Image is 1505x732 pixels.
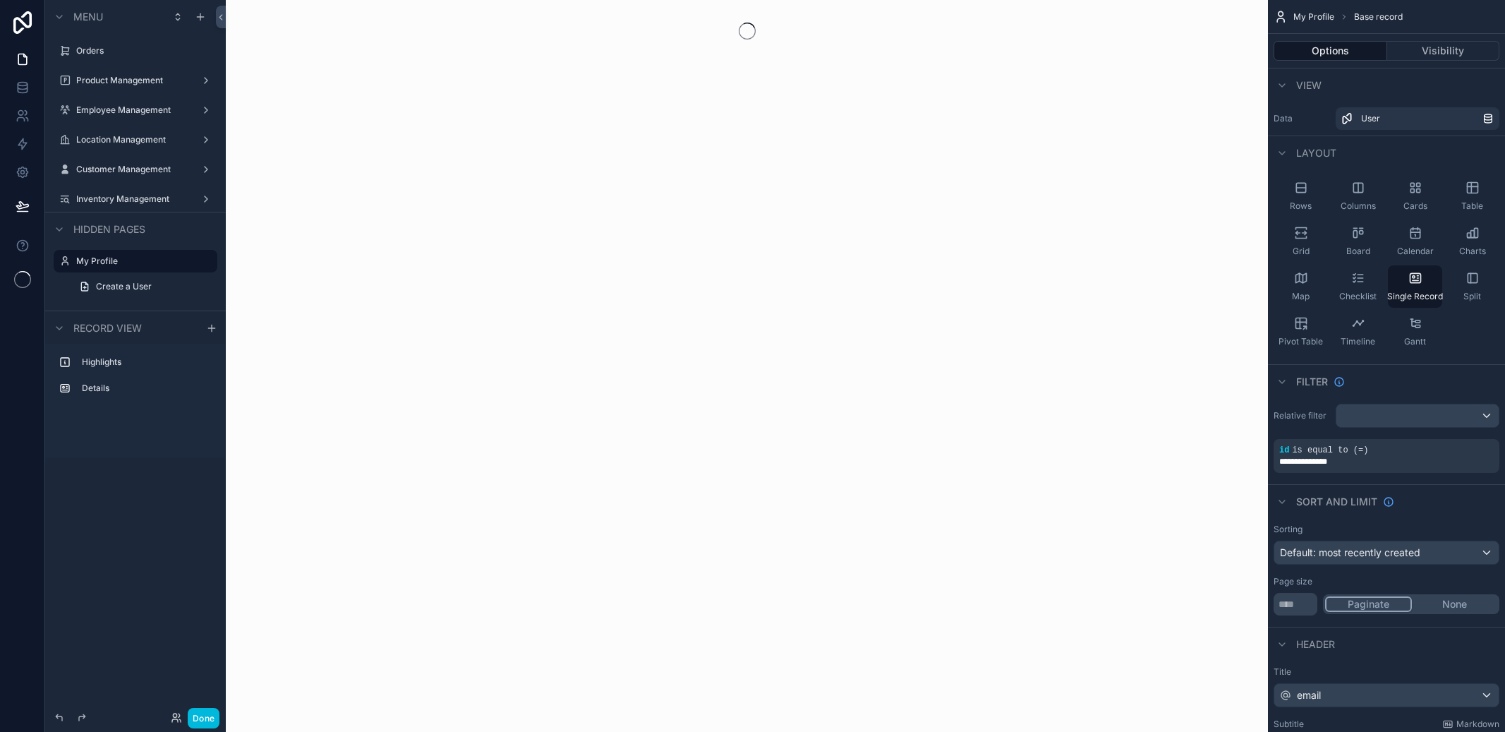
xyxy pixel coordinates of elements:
label: Location Management [76,134,189,145]
span: Layout [1296,146,1336,160]
label: Data [1274,113,1330,124]
span: Split [1463,291,1481,302]
span: Filter [1296,375,1328,389]
span: Rows [1290,200,1312,212]
button: Default: most recently created [1274,541,1499,565]
button: Rows [1274,175,1328,217]
span: Grid [1293,246,1310,257]
span: Board [1346,246,1370,257]
button: email [1274,683,1499,707]
span: Map [1292,291,1310,302]
span: Create a User [96,281,152,292]
a: User [1336,107,1499,130]
button: Calendar [1388,220,1442,263]
label: Employee Management [76,104,189,116]
button: Grid [1274,220,1328,263]
label: Highlights [82,356,206,368]
div: scrollable content [45,344,226,414]
span: Sort And Limit [1296,495,1377,509]
span: email [1297,688,1321,702]
span: Checklist [1339,291,1377,302]
button: Checklist [1331,265,1385,308]
button: None [1412,596,1497,612]
label: Product Management [76,75,189,86]
span: Base record [1354,11,1403,23]
button: Options [1274,41,1387,61]
button: Done [188,708,219,728]
button: Charts [1445,220,1499,263]
span: Table [1461,200,1483,212]
span: Hidden pages [73,222,145,236]
label: Details [82,383,206,394]
label: My Profile [76,256,209,267]
span: id [1279,445,1289,455]
span: Charts [1459,246,1486,257]
button: Timeline [1331,311,1385,353]
label: Customer Management [76,164,189,175]
button: Gantt [1388,311,1442,353]
span: is equal to (=) [1292,445,1368,455]
label: Inventory Management [76,193,189,205]
button: Columns [1331,175,1385,217]
button: Board [1331,220,1385,263]
a: Create a User [71,275,217,298]
button: Paginate [1325,596,1412,612]
button: Split [1445,265,1499,308]
button: Pivot Table [1274,311,1328,353]
label: Orders [76,45,209,56]
label: Page size [1274,576,1312,587]
label: Relative filter [1274,410,1330,421]
button: Visibility [1387,41,1500,61]
span: Pivot Table [1279,336,1323,347]
span: View [1296,78,1322,92]
button: Single Record [1388,265,1442,308]
span: Menu [73,10,103,24]
span: Columns [1341,200,1376,212]
span: Single Record [1387,291,1443,302]
button: Cards [1388,175,1442,217]
span: Cards [1403,200,1427,212]
span: Timeline [1341,336,1375,347]
span: My Profile [1293,11,1334,23]
span: Default: most recently created [1280,546,1420,558]
label: Sorting [1274,524,1302,535]
span: Record view [73,321,142,335]
label: Title [1274,666,1499,678]
span: Calendar [1397,246,1434,257]
span: Header [1296,637,1335,652]
span: User [1361,113,1380,124]
button: Table [1445,175,1499,217]
span: Gantt [1404,336,1426,347]
button: Map [1274,265,1328,308]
